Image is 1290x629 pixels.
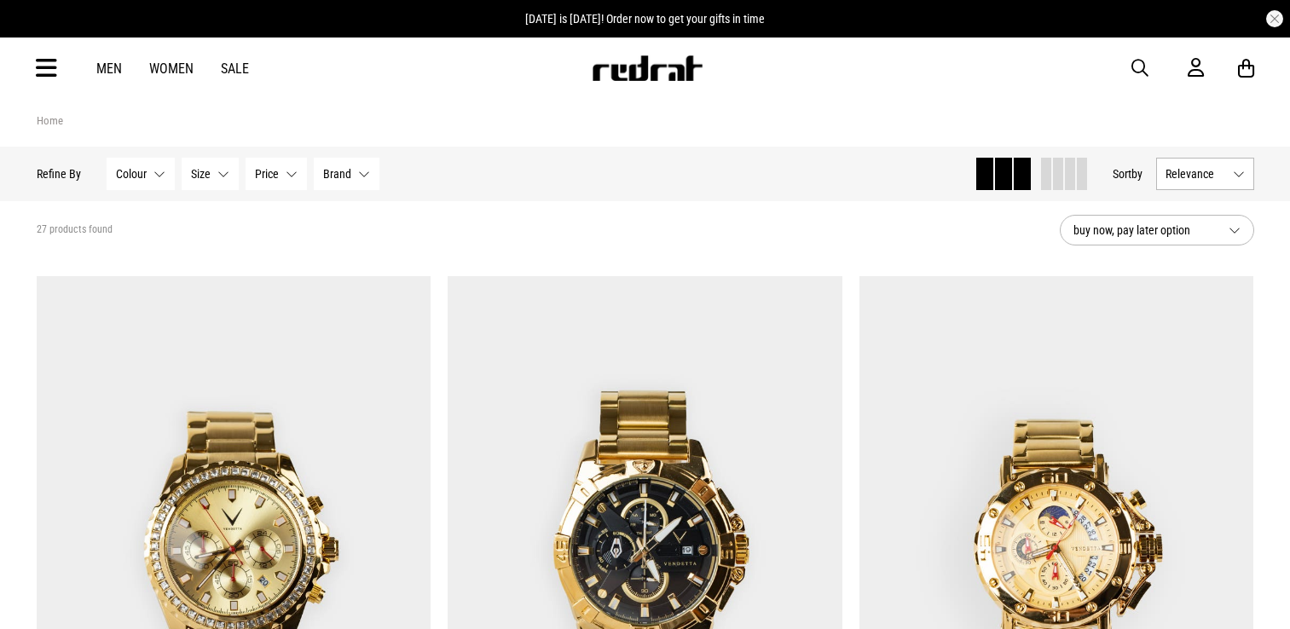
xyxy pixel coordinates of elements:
[116,167,147,181] span: Colour
[37,223,113,237] span: 27 products found
[221,61,249,77] a: Sale
[314,158,379,190] button: Brand
[1073,220,1215,240] span: buy now, pay later option
[1166,167,1226,181] span: Relevance
[255,167,279,181] span: Price
[1131,167,1142,181] span: by
[182,158,239,190] button: Size
[1156,158,1254,190] button: Relevance
[246,158,307,190] button: Price
[1113,164,1142,184] button: Sortby
[591,55,703,81] img: Redrat logo
[37,167,81,181] p: Refine By
[149,61,194,77] a: Women
[1060,215,1254,245] button: buy now, pay later option
[525,12,765,26] span: [DATE] is [DATE]! Order now to get your gifts in time
[107,158,175,190] button: Colour
[96,61,122,77] a: Men
[191,167,211,181] span: Size
[37,114,63,127] a: Home
[323,167,351,181] span: Brand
